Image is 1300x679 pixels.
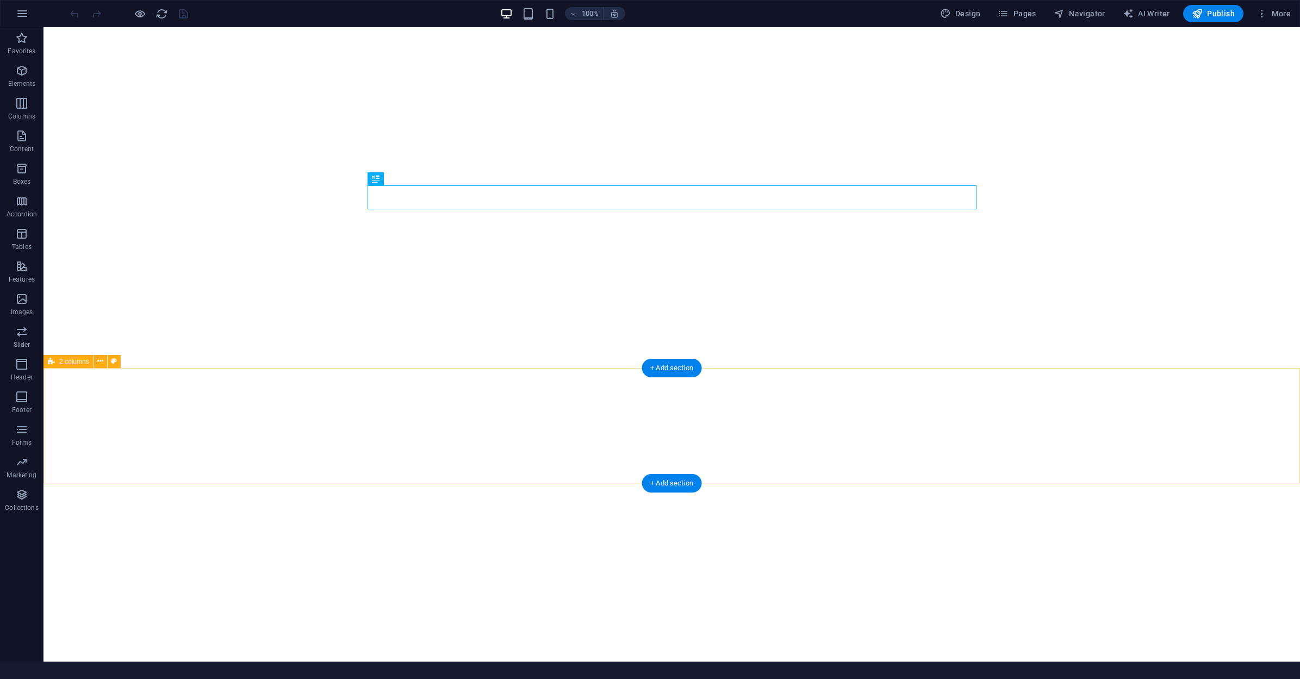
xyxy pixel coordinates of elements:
[1054,8,1105,19] span: Navigator
[1252,5,1295,22] button: More
[1257,8,1291,19] span: More
[59,358,89,365] span: 2 columns
[8,79,36,88] p: Elements
[565,7,604,20] button: 100%
[133,7,146,20] button: Click here to leave preview mode and continue editing
[14,340,30,349] p: Slider
[11,308,33,316] p: Images
[609,9,619,18] i: On resize automatically adjust zoom level to fit chosen device.
[1123,8,1170,19] span: AI Writer
[13,177,31,186] p: Boxes
[12,242,32,251] p: Tables
[12,406,32,414] p: Footer
[936,5,985,22] button: Design
[12,438,32,447] p: Forms
[9,275,35,284] p: Features
[1192,8,1235,19] span: Publish
[642,474,702,493] div: + Add section
[8,47,35,55] p: Favorites
[993,5,1040,22] button: Pages
[1183,5,1243,22] button: Publish
[10,145,34,153] p: Content
[155,7,168,20] button: reload
[7,210,37,219] p: Accordion
[642,359,702,377] div: + Add section
[5,503,38,512] p: Collections
[936,5,985,22] div: Design (Ctrl+Alt+Y)
[8,112,35,121] p: Columns
[940,8,981,19] span: Design
[7,471,36,479] p: Marketing
[11,373,33,382] p: Header
[581,7,599,20] h6: 100%
[155,8,168,20] i: Reload page
[998,8,1036,19] span: Pages
[1118,5,1174,22] button: AI Writer
[1049,5,1110,22] button: Navigator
